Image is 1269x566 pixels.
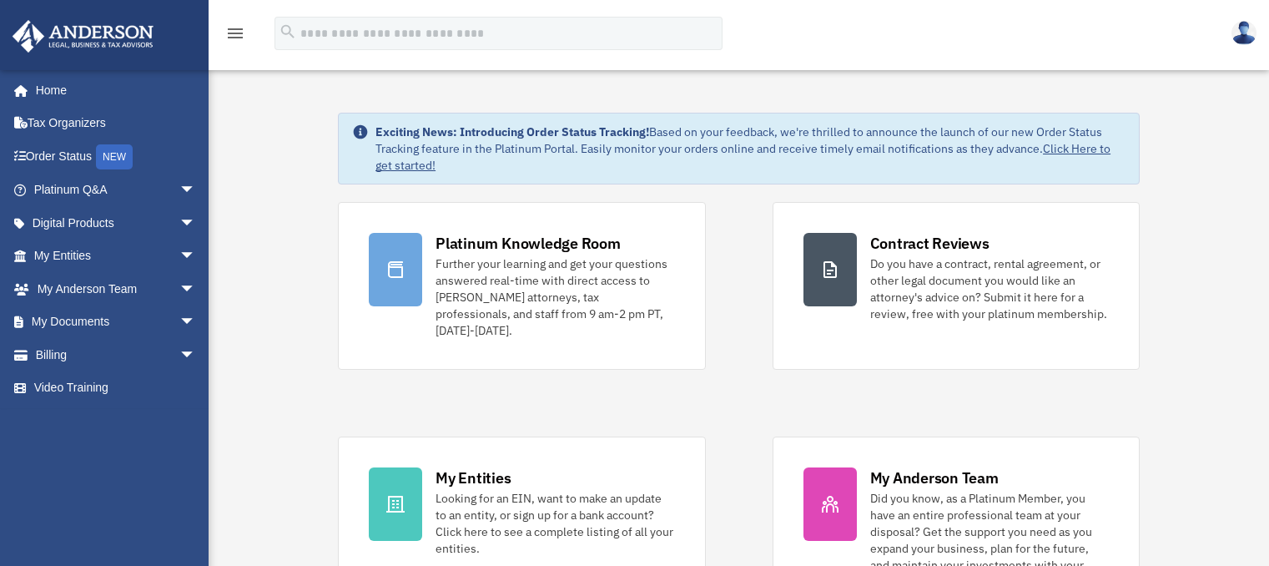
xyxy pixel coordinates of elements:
[225,29,245,43] a: menu
[375,124,649,139] strong: Exciting News: Introducing Order Status Tracking!
[773,202,1140,370] a: Contract Reviews Do you have a contract, rental agreement, or other legal document you would like...
[8,20,159,53] img: Anderson Advisors Platinum Portal
[12,139,221,174] a: Order StatusNEW
[870,255,1109,322] div: Do you have a contract, rental agreement, or other legal document you would like an attorney's ad...
[179,206,213,240] span: arrow_drop_down
[436,467,511,488] div: My Entities
[338,202,705,370] a: Platinum Knowledge Room Further your learning and get your questions answered real-time with dire...
[179,174,213,208] span: arrow_drop_down
[12,206,221,240] a: Digital Productsarrow_drop_down
[436,233,621,254] div: Platinum Knowledge Room
[436,490,674,557] div: Looking for an EIN, want to make an update to an entity, or sign up for a bank account? Click her...
[12,174,221,207] a: Platinum Q&Aarrow_drop_down
[12,272,221,306] a: My Anderson Teamarrow_drop_down
[870,233,990,254] div: Contract Reviews
[12,338,221,371] a: Billingarrow_drop_down
[12,306,221,339] a: My Documentsarrow_drop_down
[12,240,221,273] a: My Entitiesarrow_drop_down
[436,255,674,339] div: Further your learning and get your questions answered real-time with direct access to [PERSON_NAM...
[12,371,221,405] a: Video Training
[179,306,213,340] span: arrow_drop_down
[12,73,213,107] a: Home
[870,467,999,488] div: My Anderson Team
[1231,21,1256,45] img: User Pic
[375,141,1110,173] a: Click Here to get started!
[96,144,133,169] div: NEW
[225,23,245,43] i: menu
[179,240,213,274] span: arrow_drop_down
[179,338,213,372] span: arrow_drop_down
[12,107,221,140] a: Tax Organizers
[279,23,297,41] i: search
[179,272,213,306] span: arrow_drop_down
[375,124,1125,174] div: Based on your feedback, we're thrilled to announce the launch of our new Order Status Tracking fe...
